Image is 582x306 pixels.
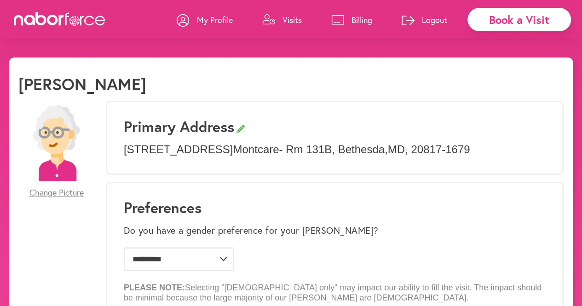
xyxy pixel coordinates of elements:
p: Visits [282,14,302,25]
h1: [PERSON_NAME] [18,74,146,94]
img: efc20bcf08b0dac87679abea64c1faab.png [18,105,94,181]
span: Change Picture [29,188,84,198]
b: PLEASE NOTE: [124,283,185,292]
a: Logout [402,6,447,34]
p: My Profile [197,14,233,25]
h1: Preferences [124,199,546,216]
p: Selecting "[DEMOGRAPHIC_DATA] only" may impact our ability to fill the visit. The impact should b... [124,276,546,303]
p: Logout [422,14,447,25]
p: [STREET_ADDRESS] Montcare- Rm 131B , Bethesda , MD , 20817-1679 [124,143,546,156]
div: Book a Visit [467,8,571,31]
a: Visits [262,6,302,34]
a: Billing [331,6,372,34]
h3: Primary Address [124,118,546,135]
label: Do you have a gender preference for your [PERSON_NAME]? [124,225,379,236]
p: Billing [352,14,372,25]
a: My Profile [177,6,233,34]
